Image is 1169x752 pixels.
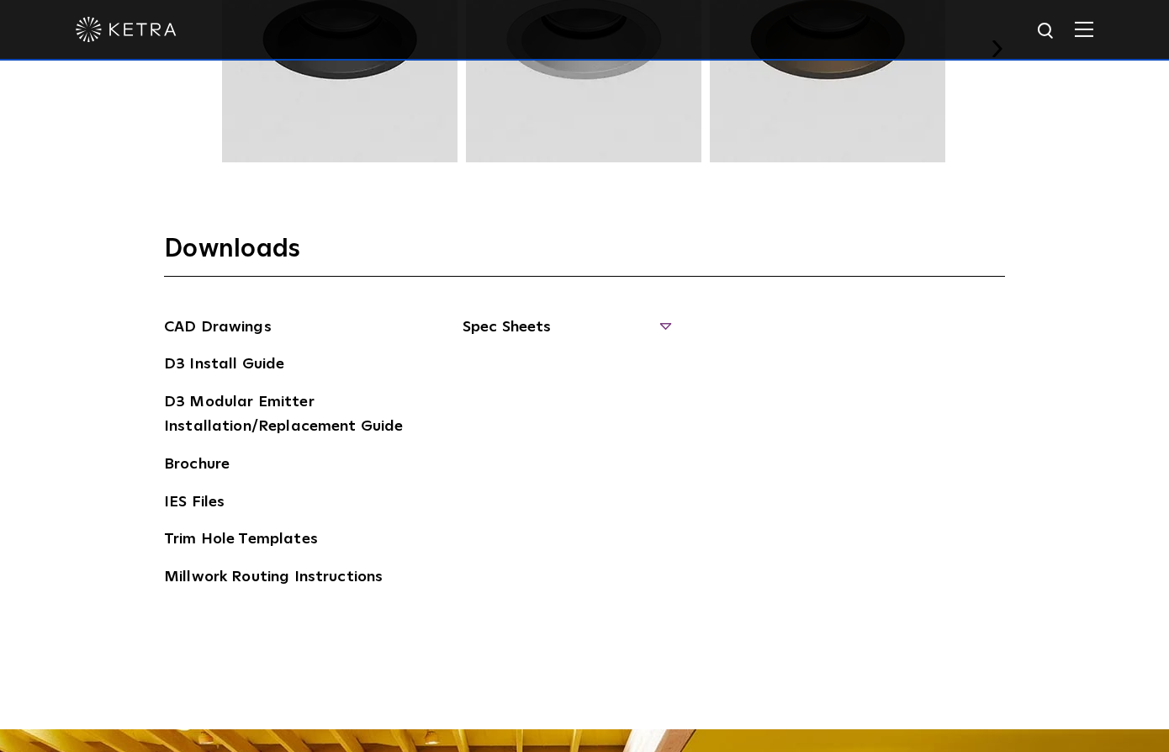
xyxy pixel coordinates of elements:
[164,352,284,379] a: D3 Install Guide
[1075,21,1093,37] img: Hamburger%20Nav.svg
[164,233,1005,277] h3: Downloads
[76,17,177,42] img: ketra-logo-2019-white
[1036,21,1057,42] img: search icon
[164,490,225,517] a: IES Files
[164,315,272,342] a: CAD Drawings
[164,453,230,479] a: Brochure
[463,315,669,352] span: Spec Sheets
[164,390,416,442] a: D3 Modular Emitter Installation/Replacement Guide
[164,527,318,554] a: Trim Hole Templates
[164,565,383,592] a: Millwork Routing Instructions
